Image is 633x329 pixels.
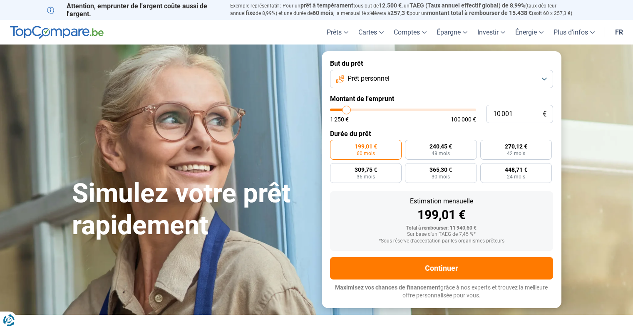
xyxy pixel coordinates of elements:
[330,130,553,138] label: Durée du prêt
[427,10,532,16] span: montant total à rembourser de 15.438 €
[337,209,546,221] div: 199,01 €
[313,10,333,16] span: 60 mois
[330,95,553,103] label: Montant de l'emprunt
[335,284,440,291] span: Maximisez vos chances de financement
[429,167,452,173] span: 365,30 €
[300,2,353,9] span: prêt à tempérament
[10,26,104,39] img: TopCompare
[337,232,546,237] div: Sur base d'un TAEG de 7,45 %*
[330,59,553,67] label: But du prêt
[451,116,476,122] span: 100 000 €
[410,2,525,9] span: TAEG (Taux annuel effectif global) de 8,99%
[429,143,452,149] span: 240,45 €
[505,143,527,149] span: 270,12 €
[379,2,402,9] span: 12.500 €
[330,70,553,88] button: Prêt personnel
[390,10,410,16] span: 257,3 €
[330,284,553,300] p: grâce à nos experts et trouvez la meilleure offre personnalisée pour vous.
[507,174,525,179] span: 24 mois
[543,111,546,118] span: €
[432,151,450,156] span: 48 mois
[72,178,312,242] h1: Simulez votre prêt rapidement
[355,143,377,149] span: 199,01 €
[505,167,527,173] span: 448,71 €
[389,20,432,45] a: Comptes
[337,225,546,231] div: Total à rembourser: 11 940,60 €
[230,2,586,17] p: Exemple représentatif : Pour un tous but de , un (taux débiteur annuel de 8,99%) et une durée de ...
[337,238,546,244] div: *Sous réserve d'acceptation par les organismes prêteurs
[432,174,450,179] span: 30 mois
[246,10,256,16] span: fixe
[510,20,549,45] a: Énergie
[549,20,600,45] a: Plus d'infos
[322,20,353,45] a: Prêts
[357,151,375,156] span: 60 mois
[610,20,628,45] a: fr
[507,151,525,156] span: 42 mois
[337,198,546,205] div: Estimation mensuelle
[348,74,390,83] span: Prêt personnel
[357,174,375,179] span: 36 mois
[355,167,377,173] span: 309,75 €
[472,20,510,45] a: Investir
[432,20,472,45] a: Épargne
[330,257,553,280] button: Continuer
[47,2,220,18] p: Attention, emprunter de l'argent coûte aussi de l'argent.
[330,116,349,122] span: 1 250 €
[353,20,389,45] a: Cartes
